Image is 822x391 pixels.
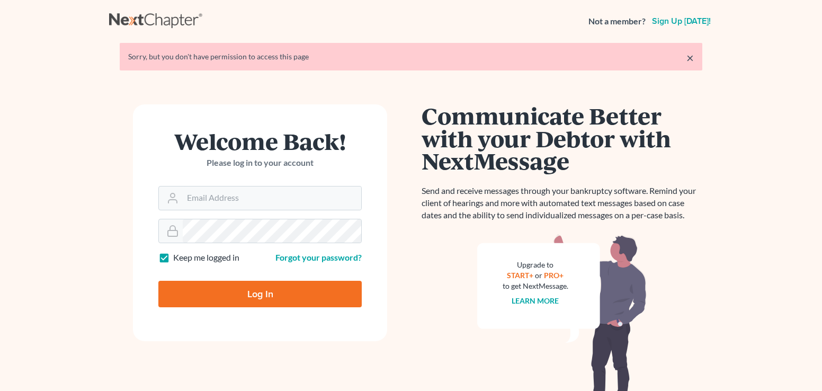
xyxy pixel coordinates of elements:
p: Please log in to your account [158,157,362,169]
input: Log In [158,281,362,307]
input: Email Address [183,186,361,210]
a: × [686,51,694,64]
p: Send and receive messages through your bankruptcy software. Remind your client of hearings and mo... [422,185,702,221]
div: to get NextMessage. [503,281,568,291]
label: Keep me logged in [173,252,239,264]
h1: Welcome Back! [158,130,362,153]
div: Upgrade to [503,260,568,270]
span: or [535,271,543,280]
a: PRO+ [544,271,564,280]
h1: Communicate Better with your Debtor with NextMessage [422,104,702,172]
a: START+ [507,271,534,280]
a: Sign up [DATE]! [650,17,713,25]
div: Sorry, but you don't have permission to access this page [128,51,694,62]
a: Forgot your password? [275,252,362,262]
strong: Not a member? [588,15,646,28]
a: Learn more [512,296,559,305]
